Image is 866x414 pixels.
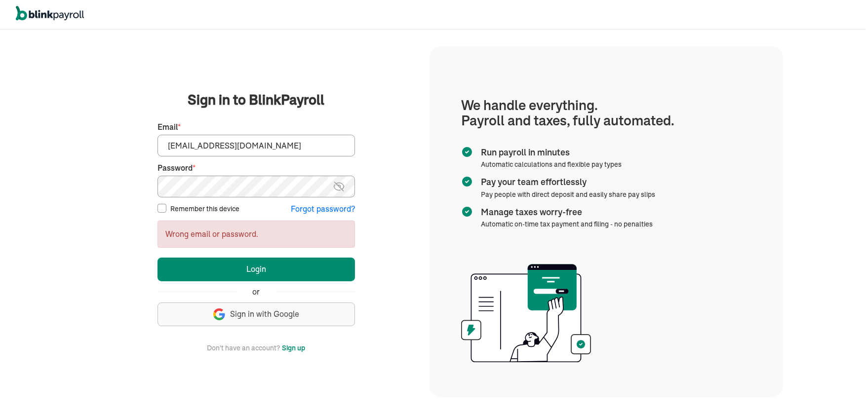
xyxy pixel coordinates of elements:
[461,206,473,218] img: checkmark
[461,261,591,366] img: illustration
[291,203,355,215] button: Forgot password?
[253,286,260,298] span: or
[481,206,649,219] span: Manage taxes worry-free
[481,190,655,199] span: Pay people with direct deposit and easily share pay slips
[481,176,651,188] span: Pay your team effortlessly
[170,204,239,214] label: Remember this device
[333,181,345,192] img: eye
[157,135,355,156] input: Your email address
[481,220,653,228] span: Automatic on-time tax payment and filing - no penalties
[481,160,622,169] span: Automatic calculations and flexible pay types
[461,98,751,128] h1: We handle everything. Payroll and taxes, fully automated.
[461,146,473,158] img: checkmark
[481,146,618,159] span: Run payroll in minutes
[702,307,866,414] iframe: Chat Widget
[207,342,280,354] span: Don't have an account?
[157,162,355,174] label: Password
[188,90,325,110] span: Sign in to BlinkPayroll
[461,176,473,188] img: checkmark
[157,302,355,326] button: Sign in with Google
[230,308,299,320] span: Sign in with Google
[157,121,355,133] label: Email
[282,342,306,354] button: Sign up
[213,308,225,320] img: google
[157,258,355,281] button: Login
[16,6,84,21] img: logo
[157,221,355,248] div: Wrong email or password.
